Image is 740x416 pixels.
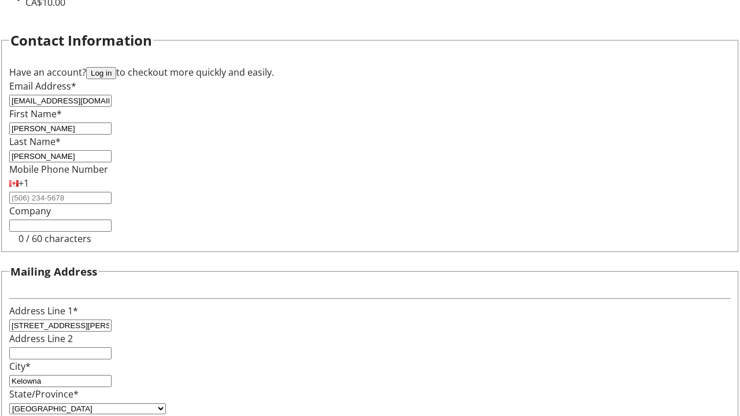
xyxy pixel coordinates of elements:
[10,263,97,280] h3: Mailing Address
[9,388,79,400] label: State/Province*
[9,65,731,79] div: Have an account? to checkout more quickly and easily.
[9,375,112,387] input: City
[9,205,51,217] label: Company
[9,360,31,373] label: City*
[9,320,112,332] input: Address
[9,80,76,92] label: Email Address*
[9,163,108,176] label: Mobile Phone Number
[86,67,116,79] button: Log in
[9,135,61,148] label: Last Name*
[18,232,91,245] tr-character-limit: 0 / 60 characters
[9,192,112,204] input: (506) 234-5678
[10,30,152,51] h2: Contact Information
[9,332,73,345] label: Address Line 2
[9,107,62,120] label: First Name*
[9,304,78,317] label: Address Line 1*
